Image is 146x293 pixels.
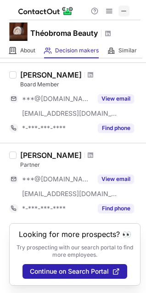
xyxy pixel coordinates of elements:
div: Board Member [20,80,140,89]
button: Reveal Button [98,204,134,213]
span: ***@[DOMAIN_NAME] [22,175,92,183]
span: Decision makers [55,47,99,54]
span: [EMAIL_ADDRESS][DOMAIN_NAME] [22,109,118,118]
h1: Théobroma Beauty [30,28,98,39]
span: About [20,47,35,54]
button: Reveal Button [98,124,134,133]
header: Looking for more prospects? 👀 [19,230,131,238]
span: Similar [118,47,137,54]
p: Try prospecting with our search portal to find more employees. [16,244,134,259]
span: [EMAIL_ADDRESS][DOMAIN_NAME] [22,190,118,198]
div: [PERSON_NAME] [20,70,82,79]
button: Reveal Button [98,175,134,184]
button: Continue on Search Portal [22,264,127,279]
button: Reveal Button [98,94,134,103]
div: Partner [20,161,140,169]
img: ContactOut v5.3.10 [18,6,73,17]
span: ***@[DOMAIN_NAME] [22,95,92,103]
span: Continue on Search Portal [30,268,109,275]
img: 435ac78f66e89b53bf1e049bdea8921b [9,23,28,41]
div: [PERSON_NAME] [20,151,82,160]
